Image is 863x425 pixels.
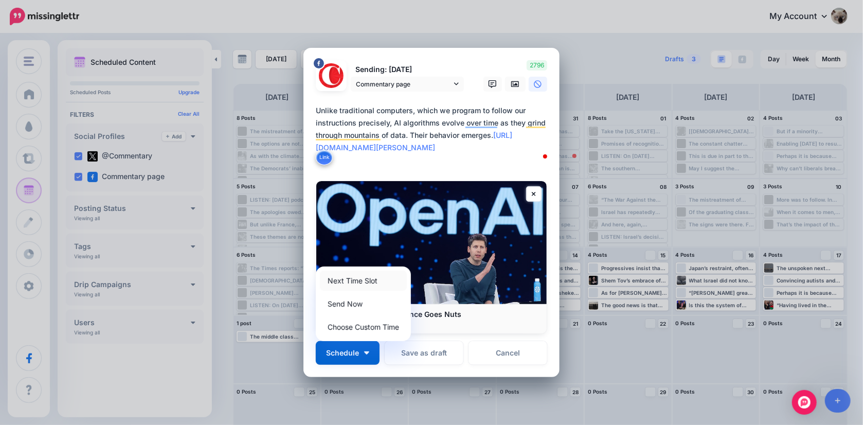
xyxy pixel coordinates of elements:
p: Sending: [DATE] [351,64,464,76]
img: 291864331_468958885230530_187971914351797662_n-bsa127305.png [319,63,344,88]
button: Save as draft [385,341,463,365]
a: Send Now [320,294,407,314]
a: Choose Custom Time [320,317,407,337]
button: Schedule [316,341,380,365]
div: Unlike traditional computers, which we program to follow our instructions precisely, AI algorithm... [316,104,552,154]
span: Commentary page [356,79,452,90]
a: Cancel [469,341,547,365]
img: When Artificial Intelligence Goes Nuts [316,181,547,304]
textarea: To enrich screen reader interactions, please activate Accessibility in Grammarly extension settings [316,104,552,166]
p: [DOMAIN_NAME] [327,319,536,328]
a: Next Time Slot [320,271,407,291]
a: Commentary page [351,77,464,92]
div: Schedule [316,267,411,341]
button: Link [316,150,333,165]
div: Open Intercom Messenger [792,390,817,415]
img: arrow-down-white.png [364,351,369,355]
span: Schedule [326,349,359,357]
span: 2796 [527,60,547,70]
